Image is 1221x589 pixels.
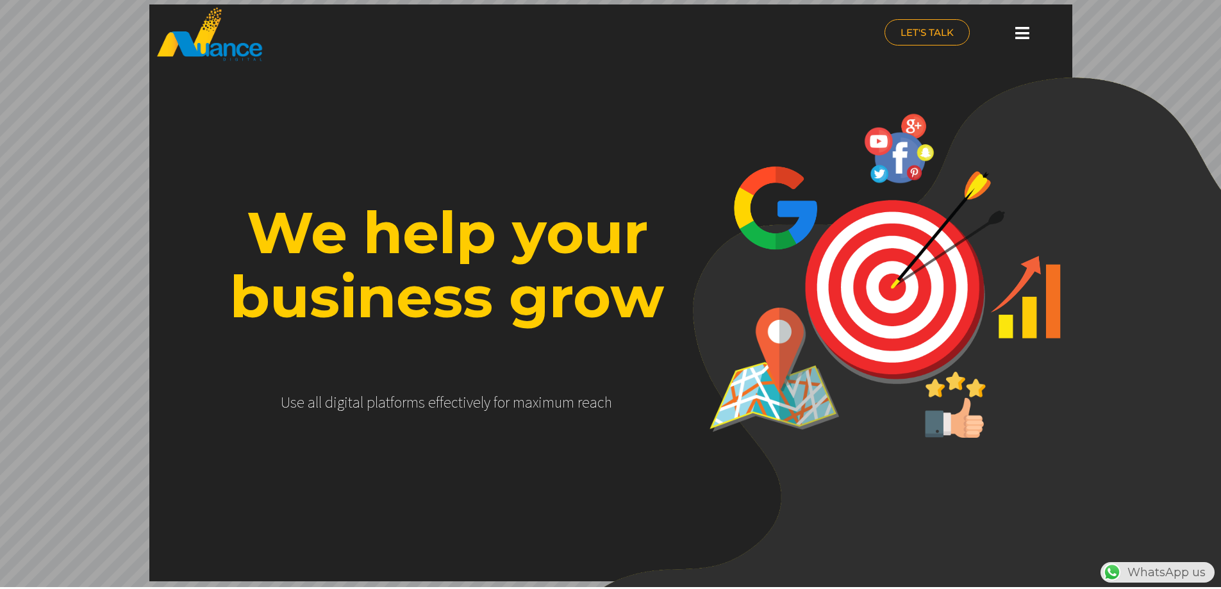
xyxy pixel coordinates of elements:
[451,394,458,411] div: c
[436,394,440,411] div: f
[308,394,315,411] div: a
[484,394,490,411] div: y
[333,394,337,411] div: i
[538,394,542,411] div: i
[533,394,538,411] div: x
[1101,565,1215,579] a: WhatsAppWhatsApp us
[156,6,263,62] img: nuance-qatar_logo
[348,394,353,411] div: t
[315,394,319,411] div: l
[604,394,612,411] div: h
[195,201,700,329] rs-layer: We help your business grow
[281,394,290,411] div: U
[577,394,582,411] div: r
[360,394,363,411] div: l
[473,394,481,411] div: e
[597,394,604,411] div: c
[344,394,348,411] div: i
[1101,562,1215,583] div: WhatsApp us
[554,394,562,411] div: u
[582,394,590,411] div: e
[319,394,322,411] div: l
[386,394,390,411] div: t
[481,394,484,411] div: l
[156,6,604,62] a: nuance-qatar_logo
[325,394,333,411] div: d
[505,394,510,411] div: r
[562,394,574,411] div: m
[444,394,451,411] div: e
[402,394,406,411] div: r
[901,28,954,37] span: LET'S TALK
[353,394,360,411] div: a
[513,394,525,411] div: m
[419,394,425,411] div: s
[885,19,970,46] a: LET'S TALK
[458,394,463,411] div: t
[467,394,473,411] div: v
[337,394,344,411] div: g
[297,394,304,411] div: e
[290,394,297,411] div: s
[542,394,554,411] div: m
[525,394,533,411] div: a
[375,394,378,411] div: l
[590,394,597,411] div: a
[497,394,505,411] div: o
[378,394,386,411] div: a
[1102,562,1122,583] img: WhatsApp
[428,394,436,411] div: e
[494,394,497,411] div: f
[440,394,444,411] div: f
[390,394,394,411] div: f
[394,394,402,411] div: o
[367,394,375,411] div: p
[463,394,467,411] div: i
[406,394,419,411] div: m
